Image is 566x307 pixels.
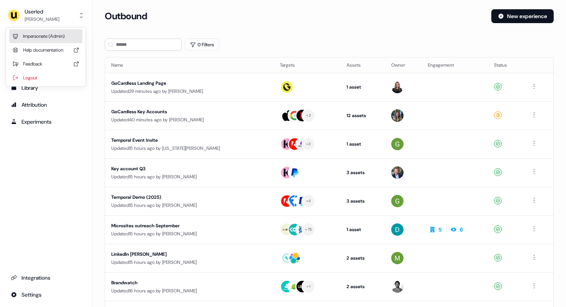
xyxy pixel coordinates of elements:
div: Userled [25,8,59,15]
button: Userled[PERSON_NAME] [6,6,86,25]
div: Userled[PERSON_NAME] [6,28,85,86]
div: Feedback [9,57,82,71]
div: Help documentation [9,43,82,57]
div: Logout [9,71,82,85]
div: Impersonate (Admin) [9,29,82,43]
div: [PERSON_NAME] [25,15,59,23]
